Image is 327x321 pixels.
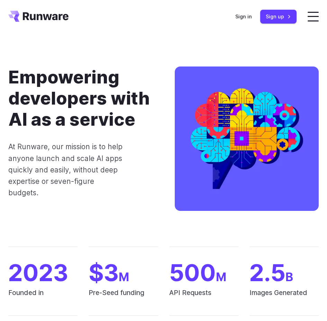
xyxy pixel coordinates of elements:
[8,287,78,315] span: Founded in
[8,66,153,130] h1: Empowering developers with AI as a service
[216,270,226,284] span: M
[169,287,238,315] span: API Requests
[89,261,158,285] span: $3
[8,11,69,22] a: Go to /
[249,261,319,285] span: 2.5
[175,66,319,211] img: A colorful illustration of a brain made up of circuit boards
[260,10,297,23] a: Sign up
[249,287,319,315] span: Images Generated
[119,270,129,284] span: M
[8,141,124,198] p: At Runware, our mission is to help anyone launch and scale AI apps quickly and easily, without de...
[285,270,293,284] span: B
[89,287,158,315] span: Pre-Seed funding
[169,261,238,285] span: 500
[235,12,252,20] a: Sign in
[8,261,78,285] span: 2023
